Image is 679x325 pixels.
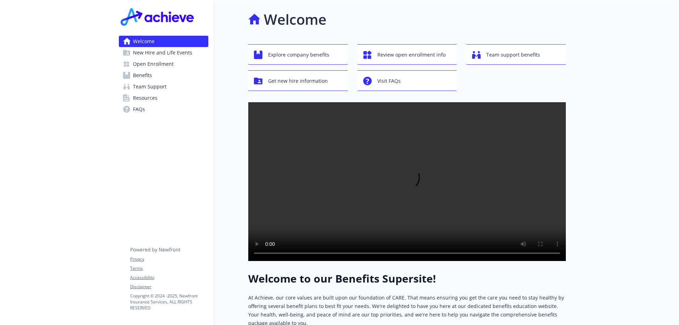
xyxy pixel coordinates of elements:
h1: Welcome [264,9,326,30]
button: Explore company benefits [248,44,348,65]
span: Team support benefits [486,48,540,62]
span: Resources [133,92,157,104]
span: New Hire and Life Events [133,47,192,58]
span: FAQs [133,104,145,115]
h1: Welcome to our Benefits Supersite! [248,272,566,285]
a: Terms [130,265,208,272]
button: Review open enrollment info [358,44,457,65]
span: Visit FAQs [377,74,401,88]
a: Open Enrollment [119,58,208,70]
span: Explore company benefits [268,48,329,62]
a: New Hire and Life Events [119,47,208,58]
a: Benefits [119,70,208,81]
a: Resources [119,92,208,104]
a: Accessibility [130,274,208,281]
span: Open Enrollment [133,58,174,70]
button: Get new hire information [248,70,348,91]
span: Benefits [133,70,152,81]
p: Copyright © 2024 - 2025 , Newfront Insurance Services, ALL RIGHTS RESERVED [130,293,208,311]
a: FAQs [119,104,208,115]
span: Get new hire information [268,74,328,88]
span: Review open enrollment info [377,48,446,62]
span: Welcome [133,36,155,47]
button: Team support benefits [466,44,566,65]
a: Privacy [130,256,208,262]
span: Team Support [133,81,167,92]
button: Visit FAQs [358,70,457,91]
a: Welcome [119,36,208,47]
a: Disclaimer [130,284,208,290]
a: Team Support [119,81,208,92]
